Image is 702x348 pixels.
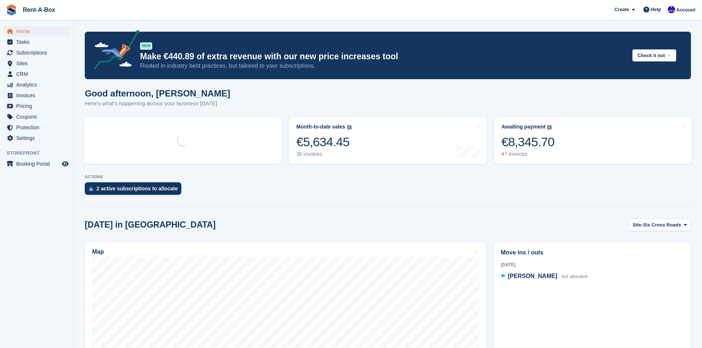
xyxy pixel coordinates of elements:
[89,186,93,191] img: active_subscription_to_allocate_icon-d502201f5373d7db506a760aba3b589e785aa758c864c3986d89f69b8ff3...
[289,117,486,164] a: Month-to-date sales €5,634.45 36 invoices
[140,51,626,62] p: Make €440.89 of extra revenue with our new price increases tool
[16,48,60,58] span: Subscriptions
[85,99,230,108] p: Here's what's happening across your business [DATE]
[501,248,684,257] h2: Move ins / outs
[4,26,70,36] a: menu
[16,58,60,68] span: Sites
[16,26,60,36] span: Home
[4,58,70,68] a: menu
[16,112,60,122] span: Coupons
[501,272,587,281] a: [PERSON_NAME] Not allocated
[16,69,60,79] span: CRM
[4,122,70,133] a: menu
[676,6,695,14] span: Account
[88,30,140,72] img: price-adjustments-announcement-icon-8257ccfd72463d97f412b2fc003d46551f7dbcb40ab6d574587a9cd5c0d94...
[4,37,70,47] a: menu
[16,80,60,90] span: Analytics
[296,134,351,150] div: €5,634.45
[85,88,230,98] h1: Good afternoon, [PERSON_NAME]
[347,125,352,130] img: icon-info-grey-7440780725fd019a000dd9b08b2336e03edf1995a4989e88bcd33f0948082b44.svg
[614,6,629,13] span: Create
[629,219,691,231] button: Site: Six Cross Roads
[61,159,70,168] a: Preview store
[20,4,58,16] a: Rent-A-Box
[97,186,178,191] div: 2 active subscriptions to allocate
[651,6,661,13] span: Help
[502,124,546,130] div: Awaiting payment
[4,90,70,101] a: menu
[562,274,587,279] span: Not allocated
[643,221,681,229] span: Six Cross Roads
[85,220,216,230] h2: [DATE] in [GEOGRAPHIC_DATA]
[632,49,676,61] button: Check it out →
[502,134,555,150] div: €8,345.70
[85,182,185,198] a: 2 active subscriptions to allocate
[16,159,60,169] span: Booking Portal
[4,80,70,90] a: menu
[140,62,626,70] p: Rooted in industry best practices, but tailored to your subscriptions.
[16,133,60,143] span: Settings
[4,69,70,79] a: menu
[494,117,692,164] a: Awaiting payment €8,345.70 47 invoices
[502,151,555,157] div: 47 invoices
[4,48,70,58] a: menu
[7,150,73,157] span: Storefront
[4,133,70,143] a: menu
[4,112,70,122] a: menu
[140,42,152,50] div: NEW
[85,175,691,179] p: ACTIONS
[4,101,70,111] a: menu
[16,101,60,111] span: Pricing
[16,122,60,133] span: Protection
[547,125,552,130] img: icon-info-grey-7440780725fd019a000dd9b08b2336e03edf1995a4989e88bcd33f0948082b44.svg
[4,159,70,169] a: menu
[633,221,643,229] span: Site:
[16,37,60,47] span: Tasks
[16,90,60,101] span: Invoices
[501,261,684,268] div: [DATE]
[6,4,17,15] img: stora-icon-8386f47178a22dfd0bd8f6a31ec36ba5ce8667c1dd55bd0f319d3a0aa187defe.svg
[296,151,351,157] div: 36 invoices
[296,124,345,130] div: Month-to-date sales
[92,249,104,255] h2: Map
[508,273,557,279] span: [PERSON_NAME]
[668,6,675,13] img: Colin O Shea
